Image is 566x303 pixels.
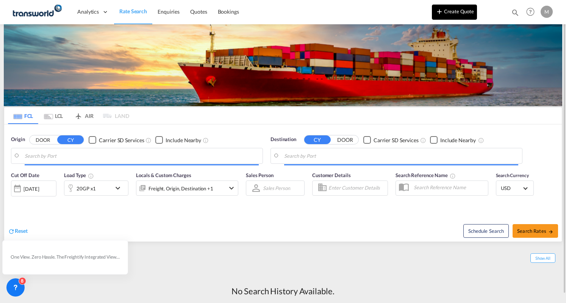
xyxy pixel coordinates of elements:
[119,8,147,14] span: Rate Search
[203,137,209,143] md-icon: Unchecked: Ignores neighbouring ports when fetching rates.Checked : Includes neighbouring ports w...
[136,181,238,196] div: Freight Origin Destination Factory Stuffingicon-chevron-down
[88,173,94,179] md-icon: icon-information-outline
[478,137,484,143] md-icon: Unchecked: Ignores neighbouring ports when fetching rates.Checked : Includes neighbouring ports w...
[149,183,213,194] div: Freight Origin Destination Factory Stuffing
[374,137,419,144] div: Carrier SD Services
[430,136,476,144] md-checkbox: Checkbox No Ink
[77,8,99,16] span: Analytics
[74,111,83,117] md-icon: icon-airplane
[284,150,518,162] input: Search by Port
[190,8,207,15] span: Quotes
[530,253,555,263] span: Show All
[30,136,56,144] button: DOOR
[8,107,38,124] md-tab-item: FCL
[548,229,553,234] md-icon: icon-arrow-right
[450,173,456,179] md-icon: Your search will be saved by the below given name
[145,137,152,143] md-icon: Unchecked: Search for CY (Container Yard) services for all selected carriers.Checked : Search for...
[410,182,488,193] input: Search Reference Name
[440,137,476,144] div: Include Nearby
[25,150,259,162] input: Search by Port
[77,183,96,194] div: 20GP x1
[511,8,519,17] md-icon: icon-magnify
[312,172,350,178] span: Customer Details
[136,172,191,178] span: Locals & Custom Charges
[328,182,385,194] input: Enter Customer Details
[69,107,99,124] md-tab-item: AIR
[99,137,144,144] div: Carrier SD Services
[64,172,94,178] span: Load Type
[231,286,334,297] div: No Search History Available.
[396,172,456,178] span: Search Reference Name
[246,172,274,178] span: Sales Person
[4,24,562,106] img: LCL+%26+FCL+BACKGROUND.png
[511,8,519,20] div: icon-magnify
[11,3,63,20] img: 1a84b2306ded11f09c1219774cd0a0fe.png
[158,8,180,15] span: Enquiries
[541,6,553,18] div: M
[4,124,562,242] div: Origin DOOR CY Checkbox No InkUnchecked: Search for CY (Container Yard) services for all selected...
[11,181,56,196] div: [DATE]
[8,107,129,124] md-pagination-wrapper: Use the left and right arrow keys to navigate between tabs
[218,8,239,15] span: Bookings
[155,136,201,144] md-checkbox: Checkbox No Ink
[11,172,39,178] span: Cut Off Date
[11,196,17,206] md-datepicker: Select
[113,184,126,193] md-icon: icon-chevron-down
[8,227,28,235] div: icon-refreshReset
[227,184,236,193] md-icon: icon-chevron-down
[166,137,201,144] div: Include Nearby
[15,228,28,234] span: Reset
[513,224,558,238] button: Search Ratesicon-arrow-right
[501,185,522,192] span: USD
[11,136,25,143] span: Origin
[262,182,291,193] md-select: Sales Person
[500,183,530,194] md-select: Select Currency: $ USDUnited States Dollar
[64,181,128,196] div: 20GP x1icon-chevron-down
[435,7,444,16] md-icon: icon-plus 400-fg
[332,136,358,144] button: DOOR
[524,5,541,19] div: Help
[8,228,15,235] md-icon: icon-refresh
[89,136,144,144] md-checkbox: Checkbox No Ink
[420,137,426,143] md-icon: Unchecked: Search for CY (Container Yard) services for all selected carriers.Checked : Search for...
[432,5,477,20] button: icon-plus 400-fgCreate Quote
[270,136,296,143] span: Destination
[304,135,331,144] button: CY
[38,107,69,124] md-tab-item: LCL
[496,173,529,178] span: Search Currency
[57,135,84,144] button: CY
[524,5,537,18] span: Help
[23,185,39,192] div: [DATE]
[363,136,419,144] md-checkbox: Checkbox No Ink
[517,228,553,234] span: Search Rates
[463,224,509,238] button: Note: By default Schedule search will only considerorigin ports, destination ports and cut off da...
